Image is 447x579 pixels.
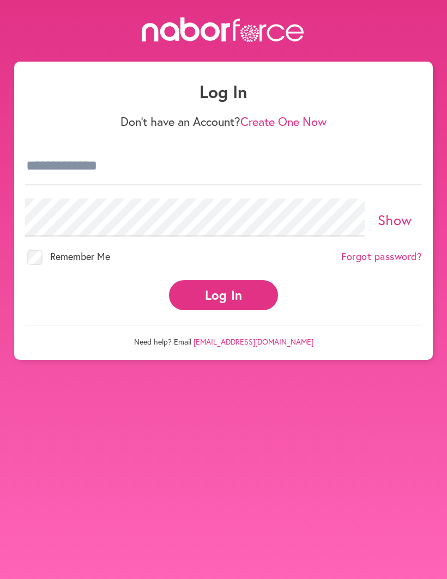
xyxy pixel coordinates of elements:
[25,81,422,102] h1: Log In
[378,210,412,229] a: Show
[50,250,110,263] span: Remember Me
[341,251,422,263] a: Forgot password?
[169,280,278,310] button: Log In
[194,336,313,347] a: [EMAIL_ADDRESS][DOMAIN_NAME]
[25,114,422,129] p: Don't have an Account?
[240,113,327,129] a: Create One Now
[25,325,422,347] p: Need help? Email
